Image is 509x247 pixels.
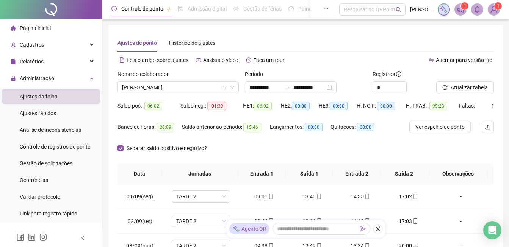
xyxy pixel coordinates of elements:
span: TARDE 2 [176,215,226,227]
span: file-text [119,57,125,63]
span: Ajustes da folha [20,93,58,100]
span: left [80,235,86,241]
span: 00:00 [305,123,323,131]
div: 17:02 [390,192,426,201]
span: 00:00 [377,102,395,110]
span: mobile [412,194,418,199]
span: Leia o artigo sobre ajustes [127,57,188,63]
span: file-done [178,6,183,11]
span: 00:00 [357,123,374,131]
span: youtube [196,57,201,63]
div: 17:03 [390,217,426,225]
span: mobile [412,218,418,224]
div: 14:13 [342,217,378,225]
span: file [11,59,16,64]
span: Registros [373,70,401,78]
span: Atualizar tabela [451,83,488,92]
span: Página inicial [20,25,51,31]
div: - [439,217,483,225]
span: reload [442,85,448,90]
img: sparkle-icon.fc2bf0ac1784a2077858766a79e2daf3.svg [440,5,448,14]
th: Jornadas [162,163,238,184]
span: Ocorrências [20,177,48,183]
span: home [11,25,16,31]
span: send [360,226,366,231]
span: Validar protocolo [20,194,60,200]
span: MAYRA DE LIMA LOPES [122,82,234,93]
span: ellipsis [323,6,329,11]
span: [PERSON_NAME] [410,5,433,14]
img: 64524 [488,4,500,15]
span: Gestão de solicitações [20,160,72,166]
span: Assista o vídeo [203,57,238,63]
span: Relatórios [20,59,44,65]
span: linkedin [28,233,36,241]
div: 13:16 [294,217,330,225]
span: 99:23 [429,102,447,110]
label: Nome do colaborador [117,70,174,78]
div: Lançamentos: [270,123,330,131]
th: Saída 1 [285,163,333,184]
label: Período [245,70,268,78]
div: 09:01 [246,192,282,201]
span: history [246,57,251,63]
span: Análise de inconsistências [20,127,81,133]
div: Open Intercom Messenger [483,221,501,239]
span: Ajustes de ponto [117,40,157,46]
span: swap [429,57,434,63]
span: 1 [497,3,500,9]
span: 15:46 [243,123,261,131]
div: H. NOT.: [357,101,406,110]
span: Admissão digital [188,6,227,12]
div: Saldo anterior ao período: [182,123,270,131]
span: Observações [434,169,482,178]
span: bell [474,6,481,13]
span: Ver espelho de ponto [415,123,465,131]
span: mobile [268,218,274,224]
span: Ajustes rápidos [20,110,56,116]
span: mobile [268,194,274,199]
span: 06:02 [254,102,272,110]
span: TARDE 2 [176,191,226,202]
span: Faça um tour [253,57,285,63]
span: notification [457,6,464,13]
sup: Atualize o seu contato no menu Meus Dados [494,2,502,10]
button: Ver espelho de ponto [409,121,471,133]
div: 14:35 [342,192,378,201]
sup: 1 [461,2,468,10]
span: Cadastros [20,42,44,48]
span: user-add [11,42,16,47]
div: H. TRAB.: [406,101,459,110]
span: mobile [316,194,322,199]
th: Observações [428,163,488,184]
button: Atualizar tabela [436,81,494,93]
div: 13:40 [294,192,330,201]
span: Link para registro rápido [20,211,77,217]
span: Faltas: [459,103,476,109]
div: HE 3: [319,101,357,110]
span: pushpin [166,7,171,11]
div: Banco de horas: [117,123,182,131]
span: dashboard [288,6,294,11]
span: -01:39 [207,102,226,110]
th: Entrada 1 [238,163,285,184]
span: 1 [464,3,466,9]
span: down [230,85,235,90]
span: mobile [316,218,322,224]
span: swap-right [284,84,290,90]
div: HE 1: [243,101,281,110]
span: sun [233,6,239,11]
span: 01/09(seg) [127,193,153,199]
span: Histórico de ajustes [169,40,215,46]
span: mobile [364,194,370,199]
span: 06:02 [144,102,162,110]
th: Entrada 2 [333,163,380,184]
th: Data [117,163,162,184]
span: 20:09 [157,123,174,131]
span: Alternar para versão lite [436,57,492,63]
th: Saída 2 [381,163,428,184]
span: Controle de ponto [121,6,163,12]
span: facebook [17,233,24,241]
span: 00:00 [330,102,348,110]
div: Agente QR [229,223,269,234]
